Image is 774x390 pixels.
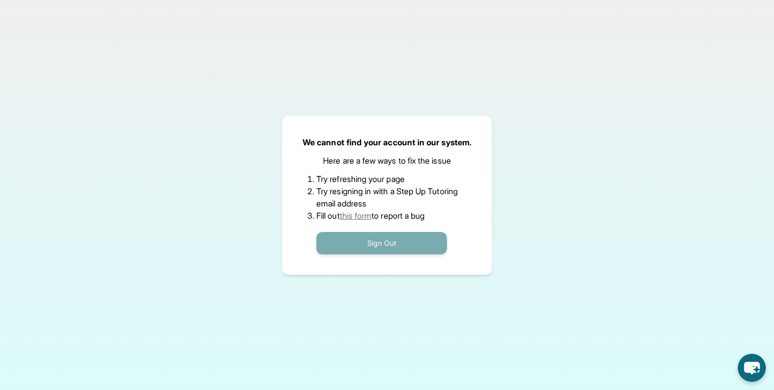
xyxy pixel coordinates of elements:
p: Here are a few ways to fix the issue [323,154,451,167]
li: Try resigning in with a Step Up Tutoring email address [316,185,458,210]
a: Sign Out [316,238,447,248]
button: Sign Out [316,232,447,254]
a: this form [340,211,372,221]
p: We cannot find your account in our system. [303,136,471,148]
button: chat-button [738,354,766,382]
li: Try refreshing your page [316,173,458,185]
li: Fill out to report a bug [316,210,458,222]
